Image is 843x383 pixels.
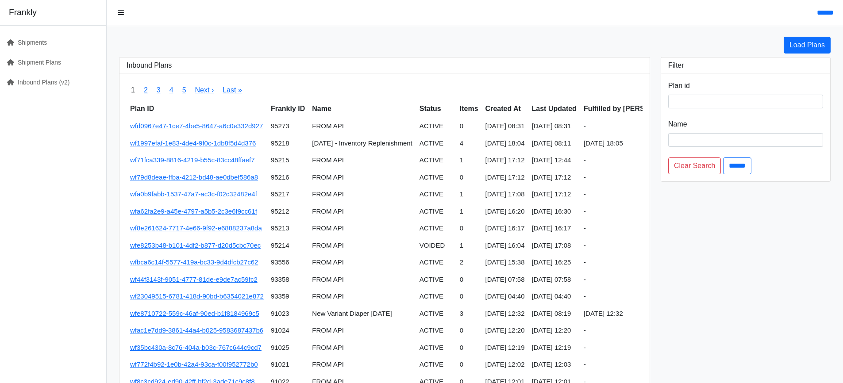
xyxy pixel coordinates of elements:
td: FROM API [308,254,416,271]
td: - [580,339,686,356]
td: [DATE] 16:20 [482,203,528,220]
td: 95215 [267,152,308,169]
a: wf79d8deae-ffba-4212-bd48-ae0dbef586a8 [130,173,258,181]
td: - [580,288,686,305]
td: ACTIVE [416,203,456,220]
td: ACTIVE [416,356,456,373]
th: Fulfilled by [PERSON_NAME] [580,100,686,118]
a: wfe8710722-559c-46af-90ed-b1f8184969c5 [130,310,259,317]
th: Status [416,100,456,118]
a: 5 [182,86,186,94]
td: 95213 [267,220,308,237]
td: - [580,254,686,271]
td: - [580,169,686,186]
td: [DATE] 18:05 [580,135,686,152]
td: 1 [456,186,482,203]
td: 2 [456,254,482,271]
td: - [580,118,686,135]
td: 1 [456,237,482,254]
td: [DATE] 18:04 [482,135,528,152]
td: [DATE] 15:38 [482,254,528,271]
td: [DATE] 16:17 [528,220,580,237]
td: FROM API [308,237,416,254]
td: 93358 [267,271,308,288]
th: Frankly ID [267,100,308,118]
td: FROM API [308,220,416,237]
label: Plan id [668,80,690,91]
td: - [580,237,686,254]
td: FROM API [308,118,416,135]
td: [DATE] 12:44 [528,152,580,169]
a: Load Plans [784,37,831,54]
td: 4 [456,135,482,152]
td: ACTIVE [416,135,456,152]
a: Last » [223,86,242,94]
td: [DATE] 12:32 [482,305,528,322]
td: 91021 [267,356,308,373]
td: - [580,271,686,288]
td: - [580,322,686,339]
td: 93359 [267,288,308,305]
td: - [580,152,686,169]
a: wfd0967e47-1ce7-4be5-8647-a6c0e332d927 [130,122,263,130]
td: 3 [456,305,482,322]
h3: Inbound Plans [127,61,643,69]
a: Next › [195,86,214,94]
td: ACTIVE [416,271,456,288]
td: [DATE] 08:19 [528,305,580,322]
td: 0 [456,220,482,237]
td: FROM API [308,203,416,220]
a: wfe8253b48-b101-4df2-b877-d20d5cbc70ec [130,241,261,249]
td: [DATE] 12:03 [528,356,580,373]
td: 0 [456,322,482,339]
td: FROM API [308,288,416,305]
td: 91025 [267,339,308,356]
td: [DATE] 04:40 [482,288,528,305]
th: Name [308,100,416,118]
td: ACTIVE [416,169,456,186]
td: New Variant Diaper [DATE] [308,305,416,322]
td: FROM API [308,322,416,339]
td: [DATE] 12:32 [580,305,686,322]
td: 95217 [267,186,308,203]
a: Clear Search [668,157,721,174]
td: 0 [456,169,482,186]
th: Last Updated [528,100,580,118]
td: - [580,356,686,373]
a: wf1997efaf-1e83-4de4-9f0c-1db8f5d4d376 [130,139,256,147]
td: 93556 [267,254,308,271]
a: 2 [144,86,148,94]
td: [DATE] 17:12 [528,186,580,203]
th: Items [456,100,482,118]
td: ACTIVE [416,339,456,356]
td: 1 [456,152,482,169]
a: wfac1e7dd9-3861-44a4-b025-9583687437b6 [130,326,263,334]
span: 1 [127,80,139,100]
a: wf71fca339-8816-4219-b55c-83cc48ffaef7 [130,156,255,164]
td: FROM API [308,186,416,203]
td: [DATE] 17:08 [482,186,528,203]
td: - [580,186,686,203]
td: 0 [456,118,482,135]
td: FROM API [308,339,416,356]
td: ACTIVE [416,288,456,305]
td: 95273 [267,118,308,135]
td: [DATE] 08:31 [528,118,580,135]
a: wf772f4b92-1e0b-42a4-93ca-f00f952772b0 [130,360,258,368]
td: 0 [456,288,482,305]
a: 4 [169,86,173,94]
td: ACTIVE [416,220,456,237]
td: [DATE] 12:19 [528,339,580,356]
td: [DATE] 12:19 [482,339,528,356]
td: [DATE] 07:58 [482,271,528,288]
td: - [580,220,686,237]
td: [DATE] - Inventory Replenishment [308,135,416,152]
td: [DATE] 17:12 [482,152,528,169]
a: wfa0b9fabb-1537-47a7-ac3c-f02c32482e4f [130,190,257,198]
a: wfa62fa2e9-a45e-4797-a5b5-2c3e6f9cc61f [130,207,257,215]
td: ACTIVE [416,254,456,271]
td: [DATE] 16:30 [528,203,580,220]
td: [DATE] 17:08 [528,237,580,254]
td: ACTIVE [416,186,456,203]
h3: Filter [668,61,823,69]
